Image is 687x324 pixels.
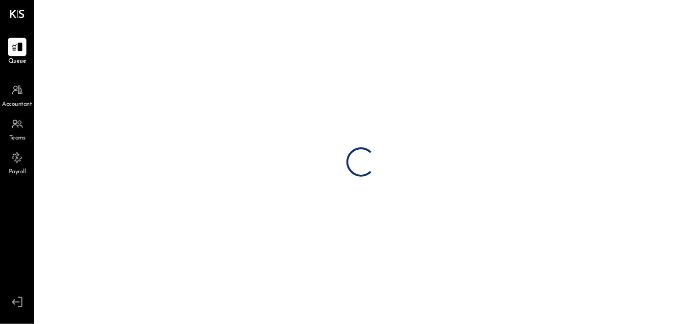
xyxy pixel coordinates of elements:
[0,148,34,177] a: Payroll
[0,81,34,109] a: Accountant
[0,38,34,66] a: Queue
[9,134,25,143] span: Teams
[9,168,26,177] span: Payroll
[8,57,26,66] span: Queue
[0,115,34,143] a: Teams
[2,100,32,109] span: Accountant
